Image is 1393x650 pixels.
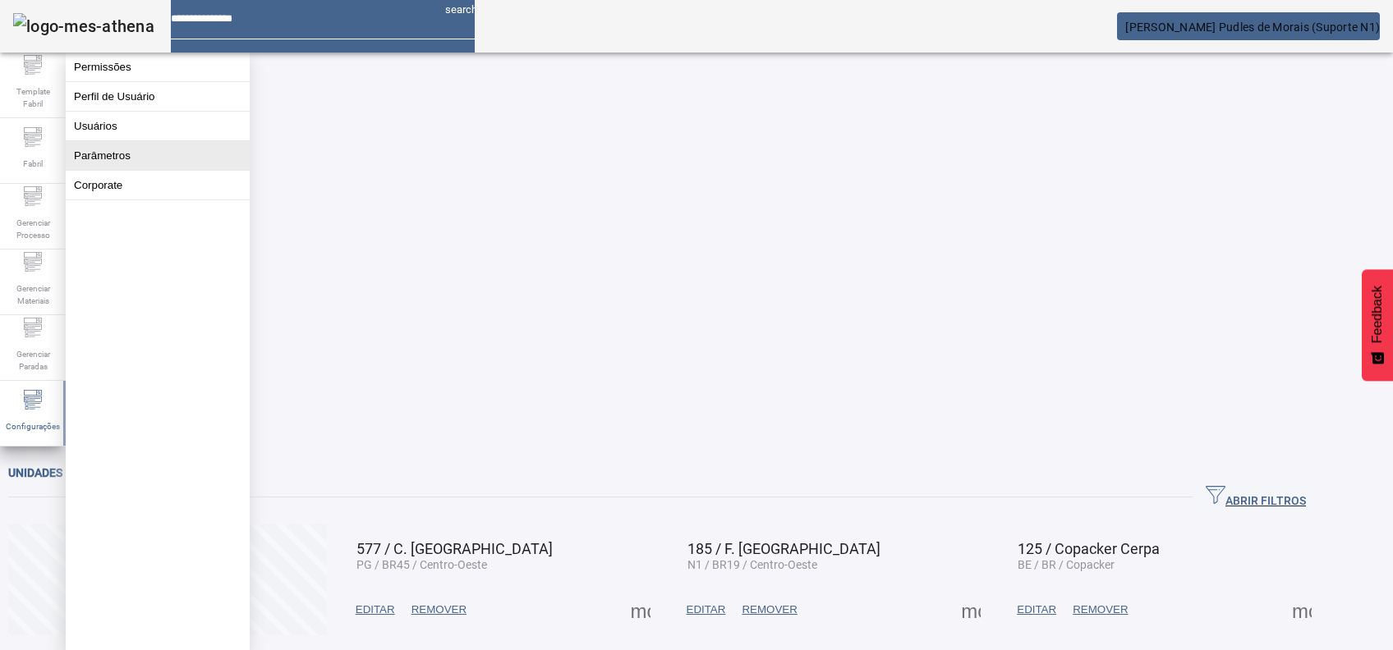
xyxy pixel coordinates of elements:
[356,540,553,557] span: 577 / C. [GEOGRAPHIC_DATA]
[8,466,62,479] span: Unidades
[8,80,57,115] span: Template Fabril
[687,602,726,618] span: EDITAR
[356,602,395,618] span: EDITAR
[687,558,817,571] span: N1 / BR19 / Centro-Oeste
[1018,540,1160,557] span: 125 / Copacker Cerpa
[687,540,880,557] span: 185 / F. [GEOGRAPHIC_DATA]
[626,595,655,625] button: Mais
[1193,483,1319,512] button: ABRIR FILTROS
[8,277,57,312] span: Gerenciar Materiais
[18,153,48,175] span: Fabril
[66,112,250,140] button: Usuários
[1017,602,1056,618] span: EDITAR
[13,13,154,39] img: logo-mes-athena
[66,141,250,170] button: Parâmetros
[1064,595,1136,625] button: REMOVER
[66,53,250,81] button: Permissões
[8,524,327,635] button: Criar unidade
[733,595,805,625] button: REMOVER
[347,595,403,625] button: EDITAR
[742,602,797,618] span: REMOVER
[8,343,57,378] span: Gerenciar Paradas
[356,558,487,571] span: PG / BR45 / Centro-Oeste
[1362,269,1393,381] button: Feedback - Mostrar pesquisa
[956,595,986,625] button: Mais
[8,212,57,246] span: Gerenciar Processo
[411,602,467,618] span: REMOVER
[1,415,65,437] span: Configurações
[1073,602,1128,618] span: REMOVER
[1370,286,1385,343] span: Feedback
[678,595,734,625] button: EDITAR
[66,82,250,111] button: Perfil de Usuário
[1009,595,1064,625] button: EDITAR
[403,595,475,625] button: REMOVER
[66,171,250,199] button: Corporate
[1206,485,1306,510] span: ABRIR FILTROS
[1287,595,1317,625] button: Mais
[1125,21,1380,34] span: [PERSON_NAME] Pudles de Morais (Suporte N1)
[1018,558,1115,571] span: BE / BR / Copacker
